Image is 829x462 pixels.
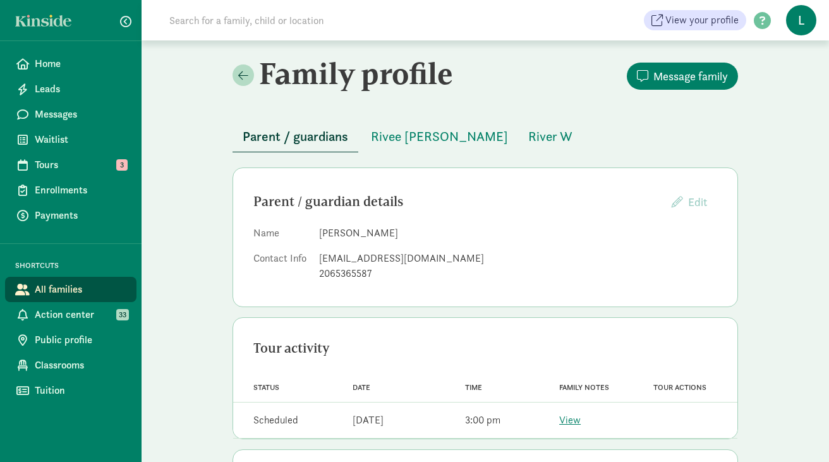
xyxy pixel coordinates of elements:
[116,309,129,320] span: 33
[5,327,136,353] a: Public profile
[662,188,717,216] button: Edit
[35,332,126,348] span: Public profile
[5,127,136,152] a: Waitlist
[353,413,384,428] div: [DATE]
[319,226,717,241] dd: [PERSON_NAME]
[233,56,483,91] h2: Family profile
[644,10,746,30] a: View your profile
[518,130,583,144] a: River W
[528,126,572,147] span: River W
[559,383,609,392] span: Family notes
[35,183,126,198] span: Enrollments
[353,383,370,392] span: Date
[627,63,738,90] button: Message family
[361,121,518,152] button: Rivee [PERSON_NAME]
[766,401,829,462] iframe: Chat Widget
[162,8,516,33] input: Search for a family, child or location
[5,102,136,127] a: Messages
[5,152,136,178] a: Tours 3
[653,383,706,392] span: Tour actions
[5,302,136,327] a: Action center 33
[253,338,717,358] div: Tour activity
[465,413,500,428] div: 3:00 pm
[253,383,279,392] span: Status
[35,208,126,223] span: Payments
[5,178,136,203] a: Enrollments
[559,413,581,427] a: View
[35,358,126,373] span: Classrooms
[5,277,136,302] a: All families
[653,68,728,85] span: Message family
[233,130,358,144] a: Parent / guardians
[116,159,128,171] span: 3
[35,157,126,173] span: Tours
[786,5,816,35] span: L
[371,126,508,147] span: Rivee [PERSON_NAME]
[35,56,126,71] span: Home
[361,130,518,144] a: Rivee [PERSON_NAME]
[465,383,482,392] span: Time
[35,383,126,398] span: Tuition
[35,82,126,97] span: Leads
[5,353,136,378] a: Classrooms
[253,191,662,212] div: Parent / guardian details
[253,251,309,286] dt: Contact Info
[253,413,298,428] div: Scheduled
[319,266,717,281] div: 2065365587
[35,132,126,147] span: Waitlist
[35,107,126,122] span: Messages
[319,251,717,266] div: [EMAIL_ADDRESS][DOMAIN_NAME]
[5,378,136,403] a: Tuition
[518,121,583,152] button: River W
[5,203,136,228] a: Payments
[35,307,126,322] span: Action center
[688,195,707,209] span: Edit
[665,13,739,28] span: View your profile
[243,126,348,147] span: Parent / guardians
[253,226,309,246] dt: Name
[233,121,358,152] button: Parent / guardians
[5,51,136,76] a: Home
[35,282,126,297] span: All families
[5,76,136,102] a: Leads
